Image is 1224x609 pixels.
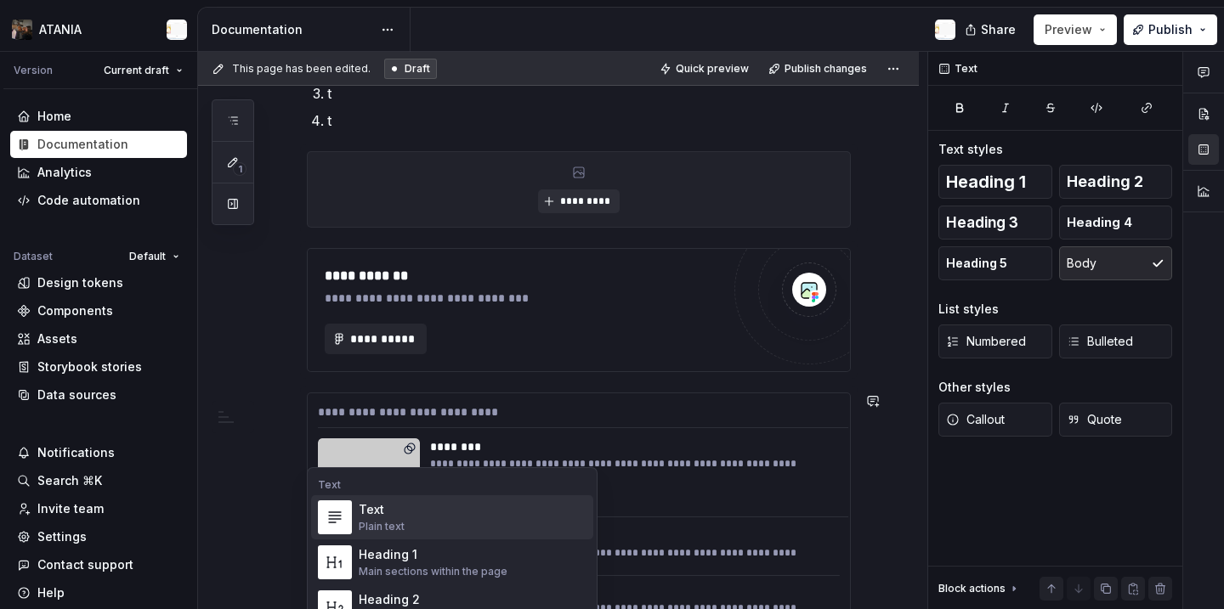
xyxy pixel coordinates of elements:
p: t [327,83,851,104]
span: Quote [1067,411,1122,428]
a: Documentation [10,131,187,158]
div: Block actions [938,582,1006,595]
span: Default [129,250,166,263]
div: Analytics [37,164,92,181]
div: Heading 1 [359,546,507,563]
button: Contact support [10,551,187,578]
a: Invite team [10,495,187,522]
a: Storybook stories [10,353,187,381]
div: Other styles [938,379,1011,396]
button: Heading 1 [938,165,1052,199]
button: Callout [938,403,1052,437]
a: Code automation [10,187,187,214]
div: Version [14,64,53,77]
div: Block actions [938,577,1021,601]
div: Invite team [37,500,104,517]
a: Assets [10,325,187,352]
button: Numbered [938,324,1052,358]
span: Heading 3 [946,214,1018,231]
button: ATANIANikki Craciun [3,11,194,48]
div: Help [37,584,65,601]
button: Preview [1034,14,1117,45]
p: t [327,110,851,131]
span: Heading 5 [946,255,1007,272]
span: 1 [233,162,246,176]
span: Preview [1045,21,1092,38]
button: Heading 5 [938,246,1052,280]
span: Current draft [104,64,169,77]
div: Documentation [212,21,372,38]
button: Bulleted [1059,324,1173,358]
div: Documentation [37,136,128,153]
button: Share [956,14,1027,45]
button: Notifications [10,439,187,466]
span: Heading 1 [946,173,1026,190]
img: 6406f678-1b55-468d-98ac-69dd53595fce.png [12,20,32,40]
a: Home [10,103,187,130]
div: Design tokens [37,274,123,291]
div: Assets [37,330,77,347]
a: Settings [10,523,187,550]
a: Analytics [10,159,187,186]
button: Heading 4 [1059,206,1173,240]
div: Notifications [37,444,115,461]
button: Quote [1059,403,1173,437]
a: Design tokens [10,269,187,296]
span: Heading 2 [1067,173,1143,190]
div: Home [37,108,71,125]
span: Heading 4 [1067,214,1132,231]
img: Nikki Craciun [935,20,955,40]
button: Publish changes [763,57,875,81]
span: Publish [1148,21,1193,38]
span: This page has been edited. [232,62,371,76]
button: Heading 2 [1059,165,1173,199]
div: Search ⌘K [37,472,102,489]
span: Publish changes [785,62,867,76]
div: Text styles [938,141,1003,158]
div: List styles [938,301,999,318]
button: Help [10,579,187,606]
button: Publish [1124,14,1217,45]
img: Nikki Craciun [167,20,187,40]
div: Contact support [37,556,133,573]
div: Dataset [14,250,53,263]
button: Quick preview [654,57,756,81]
button: Heading 3 [938,206,1052,240]
div: Main sections within the page [359,565,507,578]
div: ATANIA [39,21,82,38]
a: Components [10,297,187,324]
a: Data sources [10,381,187,409]
div: Text [311,478,593,492]
span: Quick preview [676,62,749,76]
div: Storybook stories [37,358,142,375]
button: Search ⌘K [10,467,187,494]
span: Share [981,21,1016,38]
div: Text [359,501,405,518]
div: Plain text [359,520,405,533]
div: Code automation [37,192,140,209]
div: Data sources [37,386,116,403]
span: Numbered [946,333,1026,350]
button: Default [122,245,187,268]
div: Settings [37,528,87,545]
span: Bulleted [1067,333,1133,350]
div: Components [37,302,113,319]
span: Draft [405,62,430,76]
button: Current draft [96,59,190,82]
div: Heading 2 [359,591,465,608]
span: Callout [946,411,1005,428]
